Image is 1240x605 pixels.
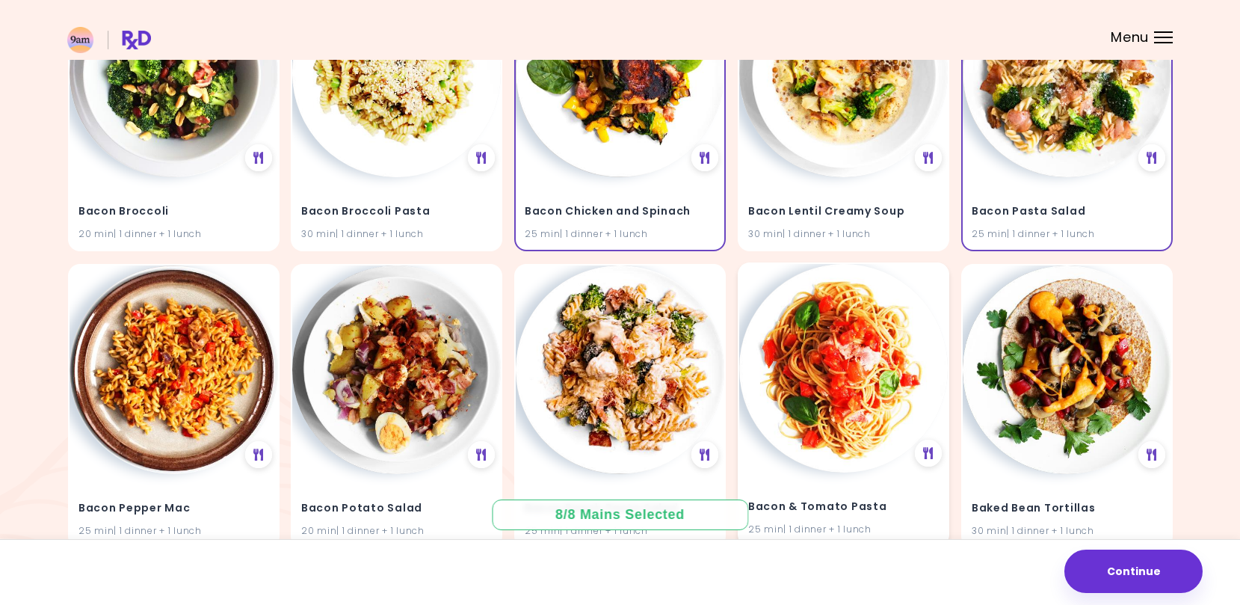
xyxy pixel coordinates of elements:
h4: Baked Bean Tortillas [972,497,1162,520]
div: See Meal Plan [468,440,495,467]
div: 8 / 8 Mains Selected [545,506,696,524]
div: See Meal Plan [1138,144,1165,171]
div: See Meal Plan [691,440,718,467]
div: See Meal Plan [244,144,271,171]
h4: Bacon Potato Salad [301,497,492,520]
h4: Bacon Chicken and Spinach [525,200,715,224]
div: See Meal Plan [915,144,942,171]
h4: Bacon Ranch Pasta Salad [525,497,715,520]
h4: Bacon Broccoli [78,200,269,224]
h4: Bacon Pasta Salad [972,200,1162,224]
h4: Bacon Broccoli Pasta [301,200,492,224]
h4: Bacon Lentil Creamy Soup [748,200,939,224]
div: 20 min | 1 dinner + 1 lunch [78,227,269,241]
div: See Meal Plan [468,144,495,171]
div: 25 min | 1 dinner + 1 lunch [525,227,715,241]
div: 30 min | 1 dinner + 1 lunch [301,227,492,241]
div: 25 min | 1 dinner + 1 lunch [972,227,1162,241]
div: See Meal Plan [915,439,942,466]
h4: Bacon Pepper Mac [78,497,269,520]
button: Continue [1064,550,1203,593]
div: See Meal Plan [1138,440,1165,467]
div: 20 min | 1 dinner + 1 lunch [301,523,492,538]
div: 30 min | 1 dinner + 1 lunch [972,523,1162,538]
div: See Meal Plan [691,144,718,171]
div: 25 min | 1 dinner + 1 lunch [748,522,939,536]
div: 25 min | 1 dinner + 1 lunch [78,523,269,538]
h4: Bacon & Tomato Pasta [748,495,939,519]
div: 30 min | 1 dinner + 1 lunch [748,227,939,241]
div: See Meal Plan [244,440,271,467]
div: 25 min | 1 dinner + 1 lunch [525,523,715,538]
img: RxDiet [67,27,151,53]
span: Menu [1111,31,1149,44]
